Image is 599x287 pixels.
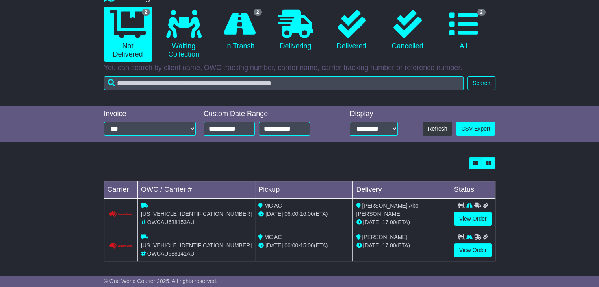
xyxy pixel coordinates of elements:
[423,122,452,136] button: Refresh
[467,76,495,90] button: Search
[363,219,380,225] span: [DATE]
[104,7,152,62] a: 2 Not Delivered
[258,210,349,218] div: - (ETA)
[137,181,255,199] td: OWC / Carrier #
[382,242,396,248] span: 17:00
[254,9,262,16] span: 2
[451,181,495,199] td: Status
[350,110,398,118] div: Display
[356,218,447,226] div: (ETA)
[147,250,195,257] span: OWCAU638141AU
[104,278,218,284] span: © One World Courier 2025. All rights reserved.
[104,64,495,72] p: You can search by client name, OWC tracking number, carrier name, carrier tracking number or refe...
[440,7,488,53] a: 2 All
[264,202,282,209] span: MC AC
[160,7,208,62] a: Waiting Collection
[356,241,447,250] div: (ETA)
[204,110,329,118] div: Custom Date Range
[264,234,282,240] span: MC AC
[265,211,283,217] span: [DATE]
[104,110,196,118] div: Invoice
[255,181,353,199] td: Pickup
[141,211,252,217] span: [US_VEHICLE_IDENTIFICATION_NUMBER]
[284,242,298,248] span: 06:00
[258,241,349,250] div: - (ETA)
[300,242,314,248] span: 15:00
[284,211,298,217] span: 06:00
[456,122,495,136] a: CSV Export
[477,9,486,16] span: 2
[328,7,376,53] a: Delivered
[104,181,137,199] td: Carrier
[300,211,314,217] span: 16:00
[363,242,380,248] span: [DATE]
[265,242,283,248] span: [DATE]
[216,7,264,53] a: 2 In Transit
[454,212,492,226] a: View Order
[141,242,252,248] span: [US_VEHICLE_IDENTIFICATION_NUMBER]
[384,7,432,53] a: Cancelled
[109,211,133,219] img: Couriers_Please.png
[454,243,492,257] a: View Order
[382,219,396,225] span: 17:00
[353,181,451,199] td: Delivery
[109,242,133,250] img: Couriers_Please.png
[356,202,418,217] span: [PERSON_NAME] Abo [PERSON_NAME]
[362,234,407,240] span: [PERSON_NAME]
[147,219,195,225] span: OWCAU638153AU
[272,7,320,53] a: Delivering
[142,9,150,16] span: 2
